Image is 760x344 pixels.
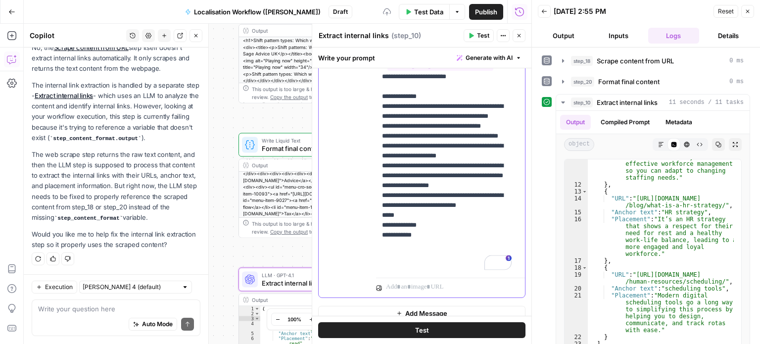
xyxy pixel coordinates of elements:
div: Output [252,27,365,35]
span: LLM · GPT-4.1 [262,271,363,279]
button: Logs [648,28,699,44]
input: Claude Sonnet 4 (default) [83,282,178,292]
p: The internal link extraction is handled by a separate step - - which uses an LLM to analyze the c... [32,80,200,143]
div: 20 [565,285,588,292]
button: Output [560,115,591,130]
div: 21 [565,292,588,334]
p: The web scrape step returns the raw text content, and then the LLM step is supposed to process th... [32,149,200,223]
button: 0 ms [556,74,750,90]
div: 11 [565,147,588,181]
div: 14 [565,195,588,209]
a: Scrape content from URL [54,44,129,51]
span: step_10 [571,98,593,107]
span: 100% [287,315,301,323]
button: 0 ms [556,53,750,69]
span: 0 ms [729,56,744,65]
div: Copilot [30,31,123,41]
span: Auto Mode [142,320,173,329]
button: Add Message [318,306,525,321]
div: This output is too large & has been abbreviated for review. to view the full content. [252,85,387,101]
button: Reset [713,5,738,18]
p: Would you like me to help fix the internal link extraction step so it properly uses the scraped c... [32,229,200,250]
div: 15 [565,209,588,216]
span: Test Data [414,7,443,17]
div: 2 [239,311,260,316]
span: step_20 [571,77,594,87]
button: Execution [32,281,77,294]
div: Output [252,296,365,304]
span: Draft [333,7,348,16]
span: Reset [718,7,734,16]
span: Write Liquid Text [262,137,362,145]
button: Output [538,28,589,44]
div: Delete [319,8,368,297]
div: 19 [565,271,588,285]
span: 11 seconds / 11 tasks [669,98,744,107]
span: Format final content [598,77,660,87]
span: Generate with AI [466,53,513,62]
span: object [564,138,594,151]
button: Generate with AI [453,51,525,64]
div: 3 [239,316,260,321]
button: Compiled Prompt [595,115,656,130]
div: 5 [239,331,260,336]
button: Inputs [593,28,644,44]
div: 13 [565,188,588,195]
code: step_content_format [54,215,123,221]
div: 17 [565,257,588,264]
span: Test [415,325,429,335]
p: No, the step itself doesn't extract internal links automatically. It only scrapes and returns the... [32,43,200,74]
button: Test Data [399,4,449,20]
span: Toggle code folding, rows 18 through 22 [582,264,587,271]
code: step_content_format.output [50,136,142,142]
span: Localisation Workflow ([PERSON_NAME]) [194,7,321,17]
div: 4 [239,321,260,331]
button: Details [703,28,754,44]
span: Toggle code folding, rows 3 through 7 [254,316,260,321]
span: Format final content [262,144,362,153]
button: Metadata [660,115,698,130]
span: Copy the output [270,228,308,234]
span: Toggle code folding, rows 1 through 24 [254,306,260,311]
span: Extract internal links [597,98,658,107]
button: Publish [469,4,503,20]
span: Toggle code folding, rows 2 through 23 [254,311,260,316]
span: Publish [475,7,497,17]
span: Add Message [405,308,447,318]
span: 0 ms [729,77,744,86]
span: Scrape content from URL [597,56,674,66]
div: Write your prompt [312,48,531,68]
div: 1 [239,306,260,311]
span: Execution [45,283,73,292]
div: 16 [565,216,588,257]
button: Localisation Workflow ([PERSON_NAME]) [179,4,327,20]
div: Write Liquid TextFormat final contentStep 20Output<h1>Shift pattern types: Which works best for y... [238,133,392,238]
button: 11 seconds / 11 tasks [556,95,750,110]
span: ( step_10 ) [391,31,421,41]
span: Copy the output [270,94,308,100]
button: Auto Mode [129,318,177,331]
span: Extract internal links [262,278,363,288]
span: Toggle code folding, rows 13 through 17 [582,188,587,195]
span: step_18 [571,56,593,66]
span: Test [477,31,489,40]
div: 18 [565,264,588,271]
textarea: Extract internal links [319,31,389,41]
div: 22 [565,334,588,341]
a: Extract internal links [35,92,93,99]
button: Test [318,322,525,338]
div: Output [252,161,365,169]
div: 12 [565,181,588,188]
button: Test [464,29,494,42]
div: This output is too large & has been abbreviated for review. to view the full content. [252,219,387,235]
div: To enrich screen reader interactions, please activate Accessibility in Grammarly extension settings [376,8,525,274]
div: <h1>Shift pattern types: Which works best for your business?</h1><div><title><p>Shift patterns: W... [239,37,391,138]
